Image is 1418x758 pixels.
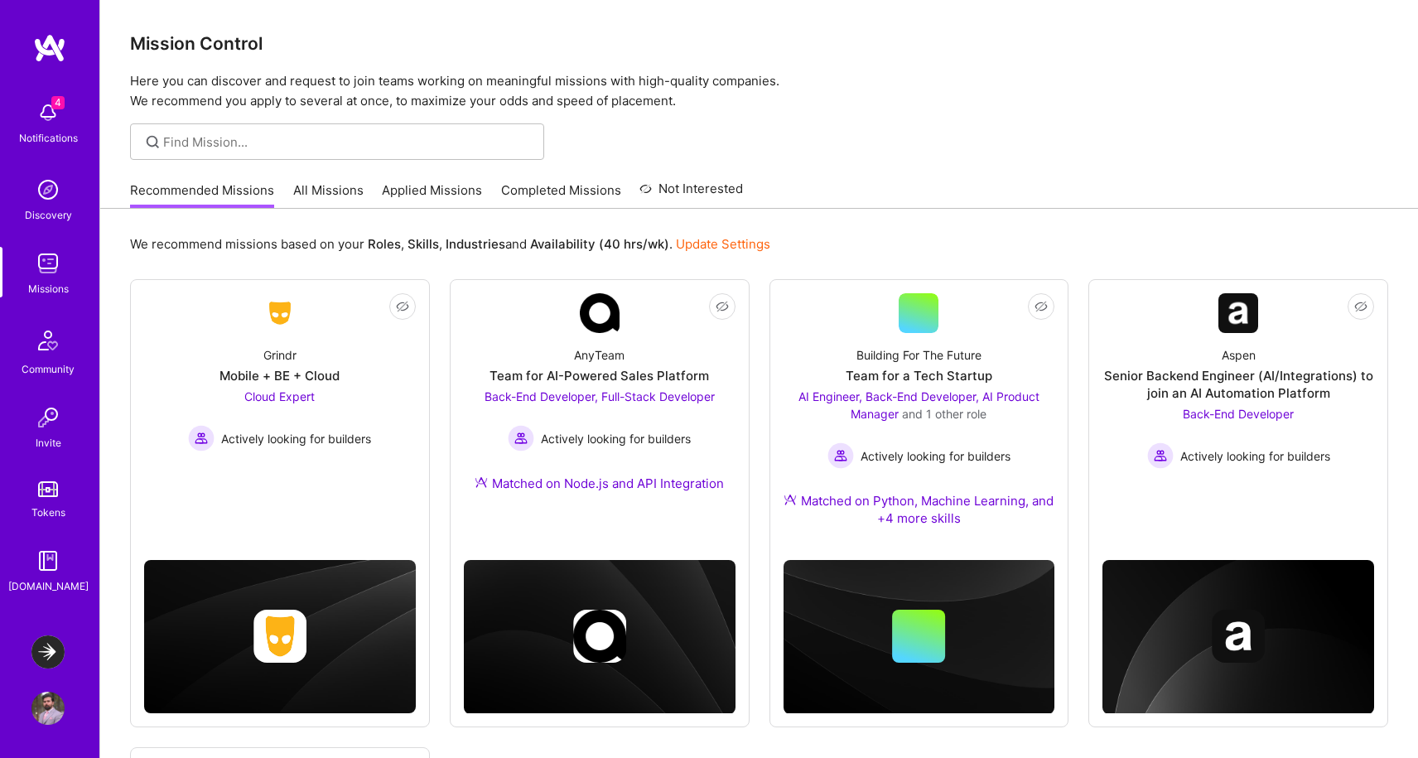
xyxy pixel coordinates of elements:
b: Availability (40 hrs/wk) [530,236,669,252]
img: Community [28,321,68,360]
img: Company logo [573,610,626,663]
a: Company LogoAspenSenior Backend Engineer (AI/Integrations) to join an AI Automation PlatformBack-... [1102,293,1374,496]
i: icon EyeClosed [1354,300,1367,313]
a: Recommended Missions [130,181,274,209]
img: cover [784,560,1055,713]
a: Building For The FutureTeam for a Tech StartupAI Engineer, Back-End Developer, AI Product Manager... [784,293,1055,547]
div: Community [22,360,75,378]
img: LaunchDarkly: Experimentation Delivery Team [31,635,65,669]
a: Company LogoAnyTeamTeam for AI-Powered Sales PlatformBack-End Developer, Full-Stack Developer Act... [464,293,736,512]
h3: Mission Control [130,33,1388,54]
i: icon EyeClosed [716,300,729,313]
div: Discovery [25,206,72,224]
img: cover [1102,560,1374,714]
b: Industries [446,236,505,252]
img: teamwork [31,247,65,280]
b: Skills [408,236,439,252]
div: Mobile + BE + Cloud [219,367,340,384]
img: Actively looking for builders [1147,442,1174,469]
span: Actively looking for builders [861,447,1010,465]
span: Back-End Developer, Full-Stack Developer [485,389,715,403]
span: Actively looking for builders [221,430,371,447]
img: logo [33,33,66,63]
div: Building For The Future [856,346,982,364]
div: [DOMAIN_NAME] [8,577,89,595]
img: Company logo [253,610,306,663]
a: Update Settings [676,236,770,252]
div: Matched on Node.js and API Integration [475,475,724,492]
img: bell [31,96,65,129]
div: AnyTeam [574,346,625,364]
p: We recommend missions based on your , , and . [130,235,770,253]
a: Not Interested [639,179,743,209]
img: User Avatar [31,692,65,725]
img: cover [144,560,416,713]
img: Ateam Purple Icon [784,493,797,506]
img: Company logo [1212,610,1265,663]
a: Applied Missions [382,181,482,209]
span: and 1 other role [902,407,986,421]
i: icon EyeClosed [1035,300,1048,313]
img: Actively looking for builders [508,425,534,451]
span: Back-End Developer [1183,407,1294,421]
img: tokens [38,481,58,497]
a: All Missions [293,181,364,209]
span: Cloud Expert [244,389,315,403]
div: Tokens [31,504,65,521]
img: Company Logo [1218,293,1258,333]
span: Actively looking for builders [541,430,691,447]
div: Missions [28,280,69,297]
a: Completed Missions [501,181,621,209]
span: 4 [51,96,65,109]
img: guide book [31,544,65,577]
input: Find Mission... [163,133,532,151]
img: Actively looking for builders [827,442,854,469]
img: discovery [31,173,65,206]
div: Team for AI-Powered Sales Platform [490,367,709,384]
div: Invite [36,434,61,451]
img: Invite [31,401,65,434]
img: Actively looking for builders [188,425,215,451]
div: Grindr [263,346,297,364]
div: Senior Backend Engineer (AI/Integrations) to join an AI Automation Platform [1102,367,1374,402]
img: Company Logo [580,293,620,333]
div: Team for a Tech Startup [846,367,992,384]
a: Company LogoGrindrMobile + BE + CloudCloud Expert Actively looking for buildersActively looking f... [144,293,416,496]
div: Aspen [1222,346,1256,364]
a: User Avatar [27,692,69,725]
i: icon EyeClosed [396,300,409,313]
i: icon SearchGrey [143,133,162,152]
img: Company Logo [260,298,300,328]
b: Roles [368,236,401,252]
div: Notifications [19,129,78,147]
p: Here you can discover and request to join teams working on meaningful missions with high-quality ... [130,71,1388,111]
div: Matched on Python, Machine Learning, and +4 more skills [784,492,1055,527]
span: AI Engineer, Back-End Developer, AI Product Manager [798,389,1039,421]
a: LaunchDarkly: Experimentation Delivery Team [27,635,69,669]
span: Actively looking for builders [1180,447,1330,465]
img: cover [464,560,736,713]
img: Ateam Purple Icon [475,476,488,489]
